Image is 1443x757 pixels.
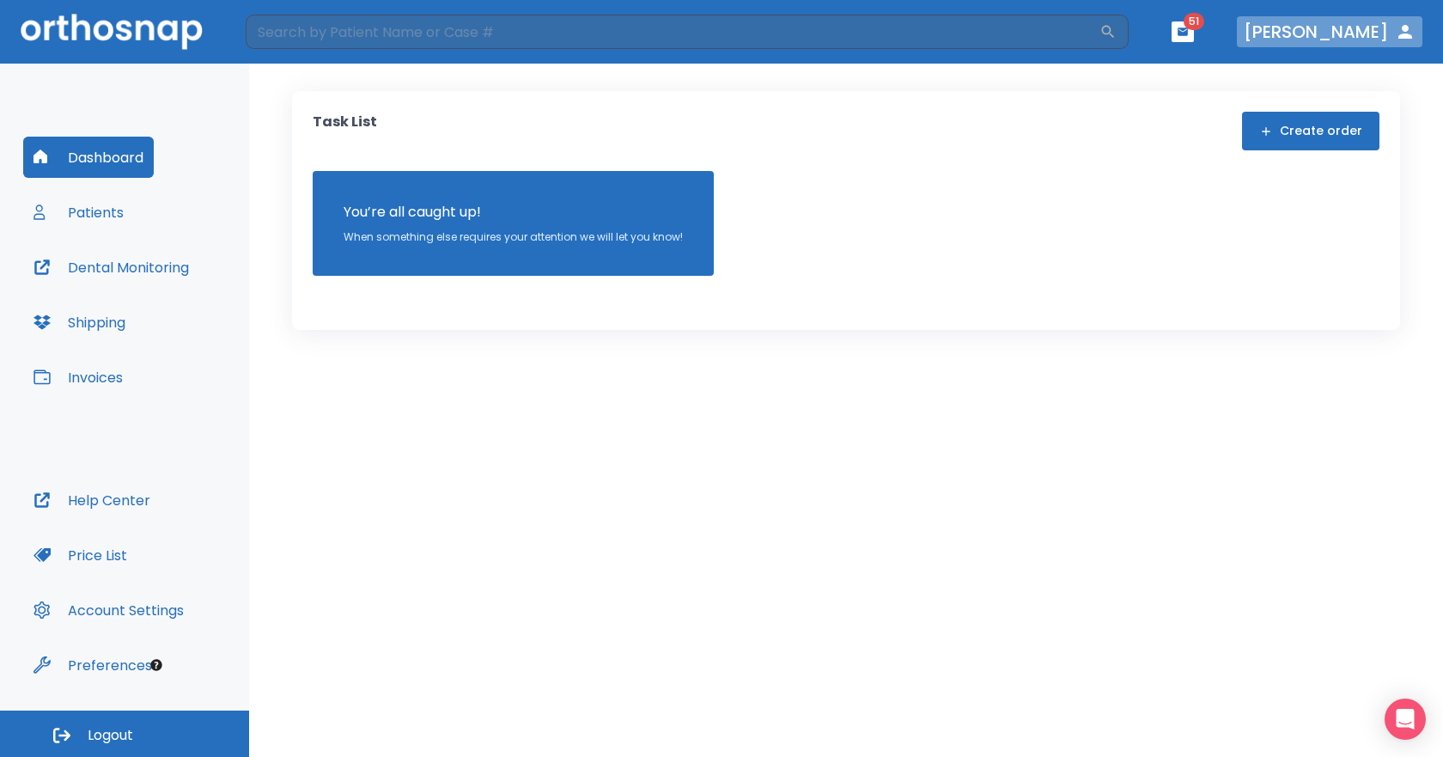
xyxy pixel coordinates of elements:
[1237,16,1422,47] button: [PERSON_NAME]
[1385,699,1426,740] div: Open Intercom Messenger
[23,357,133,398] button: Invoices
[344,202,683,223] p: You’re all caught up!
[88,726,133,745] span: Logout
[23,192,134,233] button: Patients
[23,644,162,686] button: Preferences
[1184,13,1204,30] span: 51
[23,137,154,178] button: Dashboard
[1242,112,1379,150] button: Create order
[23,302,136,343] button: Shipping
[23,589,194,631] button: Account Settings
[344,229,683,245] p: When something else requires your attention we will let you know!
[23,479,161,521] button: Help Center
[246,15,1099,49] input: Search by Patient Name or Case #
[313,112,377,150] p: Task List
[149,657,164,673] div: Tooltip anchor
[23,534,137,576] button: Price List
[23,247,199,288] button: Dental Monitoring
[21,14,203,49] img: Orthosnap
